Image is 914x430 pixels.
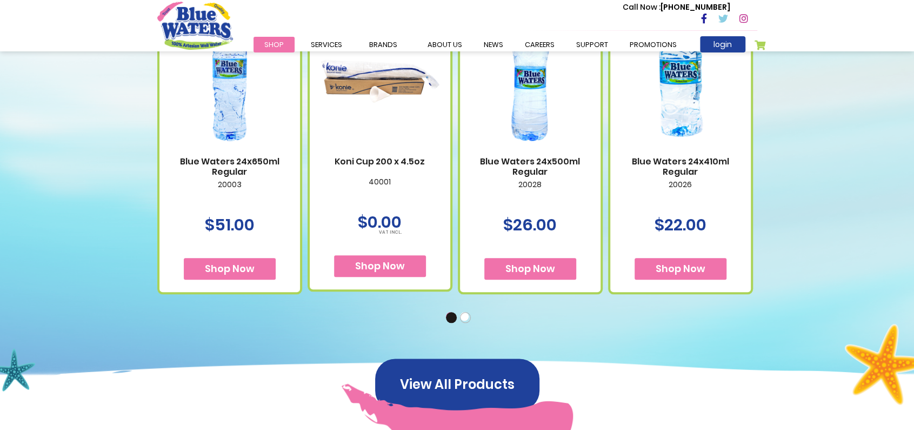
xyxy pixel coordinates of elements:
span: Shop Now [355,259,405,273]
p: 20003 [170,180,289,203]
p: [PHONE_NUMBER] [623,2,730,13]
span: Shop [264,39,284,50]
span: Shop Now [656,262,705,275]
a: Blue Waters 24x500ml Regular [471,156,590,177]
a: store logo [157,2,233,49]
a: Blue Waters 24x650ml Regular [170,156,289,177]
img: Blue Waters 24x410ml Regular [621,7,740,156]
a: about us [417,37,473,52]
span: Brands [369,39,397,50]
a: login [700,36,745,52]
p: 20028 [471,180,590,203]
a: careers [514,37,565,52]
p: 40001 [321,177,439,200]
a: support [565,37,619,52]
a: View All Products [375,378,539,390]
p: 20026 [621,180,740,203]
a: News [473,37,514,52]
button: View All Products [375,359,539,411]
span: $26.00 [503,213,557,236]
button: Shop Now [334,255,426,277]
span: Call Now : [623,2,661,12]
span: $51.00 [205,213,255,236]
button: 2 of 2 [460,312,471,323]
span: Shop Now [205,262,255,275]
button: Shop Now [184,258,276,280]
img: Blue Waters 24x500ml Regular [471,7,590,156]
button: Shop Now [484,258,576,280]
button: Shop Now [635,258,726,280]
a: Koni Cup 200 x 4.5oz [321,156,439,167]
img: Koni Cup 200 x 4.5oz [321,7,439,156]
button: 1 of 2 [446,312,457,323]
a: Promotions [619,37,688,52]
span: Services [311,39,342,50]
span: Shop Now [505,262,555,275]
img: Blue Waters 24x650ml Regular [170,7,289,156]
span: $22.00 [655,213,706,236]
a: Blue Waters 24x410ml Regular [621,156,740,177]
span: $0.00 [358,210,402,234]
